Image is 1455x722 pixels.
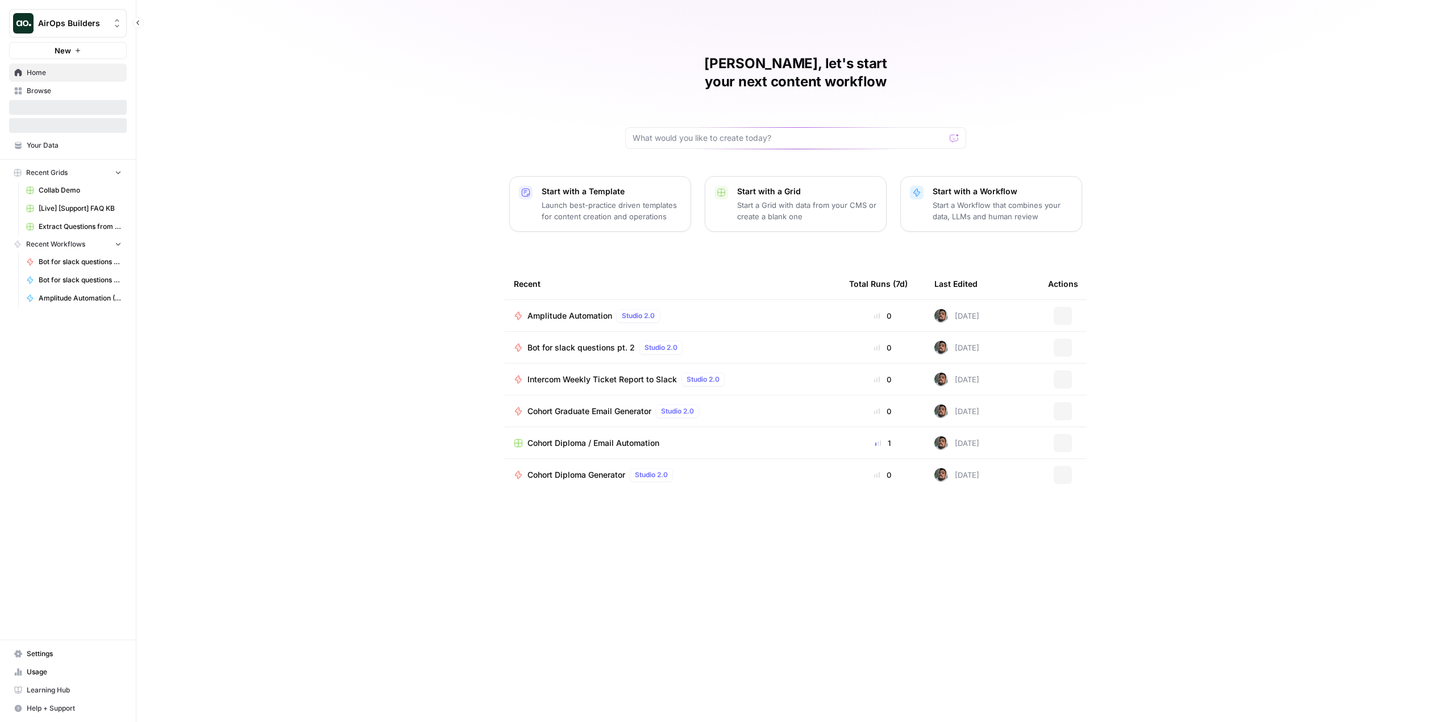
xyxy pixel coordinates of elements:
[9,64,127,82] a: Home
[27,86,122,96] span: Browse
[21,218,127,236] a: Extract Questions from Slack > FAQ Grid
[527,469,625,481] span: Cohort Diploma Generator
[542,199,681,222] p: Launch best-practice driven templates for content creation and operations
[9,136,127,155] a: Your Data
[9,681,127,699] a: Learning Hub
[635,470,668,480] span: Studio 2.0
[900,176,1082,232] button: Start with a WorkflowStart a Workflow that combines your data, LLMs and human review
[9,699,127,717] button: Help + Support
[9,645,127,663] a: Settings
[934,373,979,386] div: [DATE]
[39,185,122,195] span: Collab Demo
[38,18,107,29] span: AirOps Builders
[934,404,948,418] img: u93l1oyz1g39q1i4vkrv6vz0p6p4
[934,373,948,386] img: u93l1oyz1g39q1i4vkrv6vz0p6p4
[849,406,916,417] div: 0
[622,311,655,321] span: Studio 2.0
[934,436,948,450] img: u93l1oyz1g39q1i4vkrv6vz0p6p4
[514,437,831,449] a: Cohort Diploma / Email Automation
[849,469,916,481] div: 0
[26,168,68,178] span: Recent Grids
[934,341,979,354] div: [DATE]
[514,468,831,482] a: Cohort Diploma GeneratorStudio 2.0
[509,176,691,232] button: Start with a TemplateLaunch best-practice driven templates for content creation and operations
[934,309,948,323] img: u93l1oyz1g39q1i4vkrv6vz0p6p4
[27,703,122,713] span: Help + Support
[39,203,122,214] span: [Live] [Support] FAQ KB
[514,373,831,386] a: Intercom Weekly Ticket Report to SlackStudio 2.0
[933,199,1072,222] p: Start a Workflow that combines your data, LLMs and human review
[934,341,948,354] img: u93l1oyz1g39q1i4vkrv6vz0p6p4
[625,55,966,91] h1: [PERSON_NAME], let's start your next content workflow
[849,437,916,449] div: 1
[39,257,122,267] span: Bot for slack questions pt. 2
[514,404,831,418] a: Cohort Graduate Email GeneratorStudio 2.0
[21,181,127,199] a: Collab Demo
[934,468,948,482] img: u93l1oyz1g39q1i4vkrv6vz0p6p4
[737,199,877,222] p: Start a Grid with data from your CMS or create a blank one
[514,268,831,299] div: Recent
[9,236,127,253] button: Recent Workflows
[9,42,127,59] button: New
[27,140,122,151] span: Your Data
[849,268,908,299] div: Total Runs (7d)
[661,406,694,416] span: Studio 2.0
[934,309,979,323] div: [DATE]
[9,164,127,181] button: Recent Grids
[55,45,71,56] span: New
[934,404,979,418] div: [DATE]
[27,667,122,677] span: Usage
[934,468,979,482] div: [DATE]
[934,268,978,299] div: Last Edited
[527,310,612,322] span: Amplitude Automation
[514,341,831,354] a: Bot for slack questions pt. 2Studio 2.0
[13,13,34,34] img: AirOps Builders Logo
[27,685,122,695] span: Learning Hub
[21,253,127,271] a: Bot for slack questions pt. 2
[687,374,720,385] span: Studio 2.0
[645,343,677,353] span: Studio 2.0
[527,437,659,449] span: Cohort Diploma / Email Automation
[849,310,916,322] div: 0
[39,275,122,285] span: Bot for slack questions pt. 1
[27,649,122,659] span: Settings
[9,663,127,681] a: Usage
[527,342,635,353] span: Bot for slack questions pt. 2
[737,186,877,197] p: Start with a Grid
[633,132,945,144] input: What would you like to create today?
[26,239,85,249] span: Recent Workflows
[849,342,916,353] div: 0
[849,374,916,385] div: 0
[705,176,887,232] button: Start with a GridStart a Grid with data from your CMS or create a blank one
[9,82,127,100] a: Browse
[27,68,122,78] span: Home
[39,293,122,303] span: Amplitude Automation (Export ver.)
[1048,268,1078,299] div: Actions
[527,374,677,385] span: Intercom Weekly Ticket Report to Slack
[9,9,127,37] button: Workspace: AirOps Builders
[39,222,122,232] span: Extract Questions from Slack > FAQ Grid
[933,186,1072,197] p: Start with a Workflow
[542,186,681,197] p: Start with a Template
[934,436,979,450] div: [DATE]
[21,199,127,218] a: [Live] [Support] FAQ KB
[21,271,127,289] a: Bot for slack questions pt. 1
[527,406,651,417] span: Cohort Graduate Email Generator
[514,309,831,323] a: Amplitude AutomationStudio 2.0
[21,289,127,307] a: Amplitude Automation (Export ver.)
